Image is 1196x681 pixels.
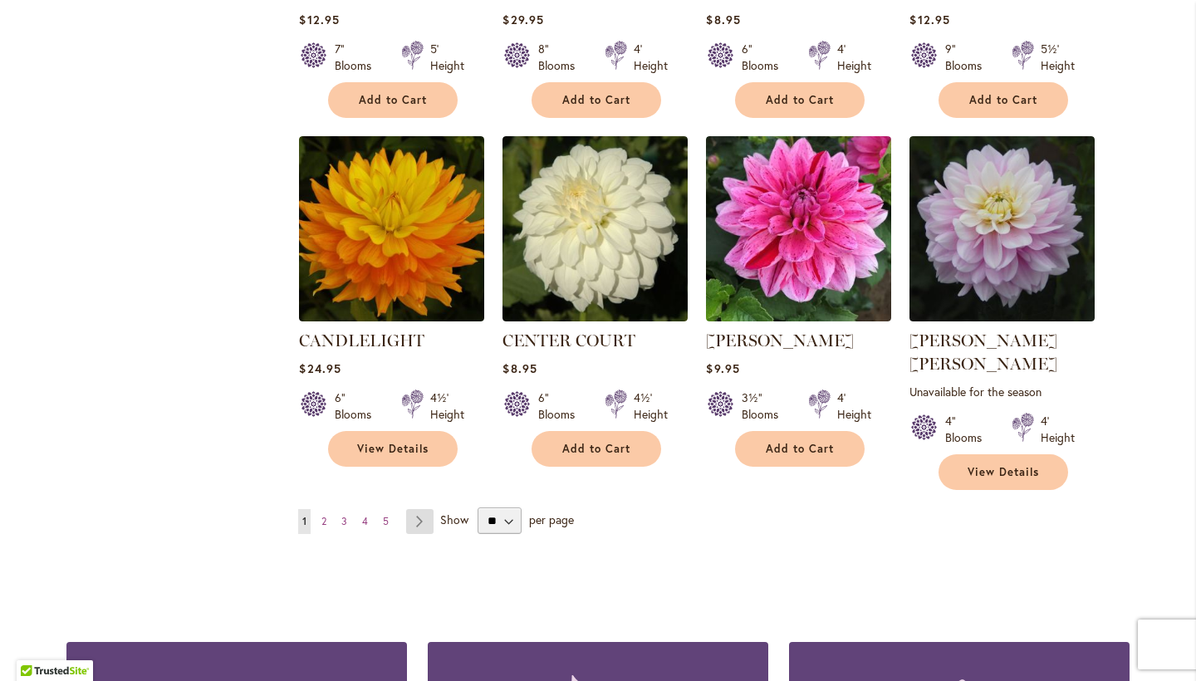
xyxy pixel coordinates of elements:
div: 4' Height [837,389,871,423]
div: 9" Blooms [945,41,992,74]
img: CHARLOTTE MAE [909,136,1095,321]
span: $8.95 [706,12,740,27]
p: Unavailable for the season [909,384,1095,399]
a: [PERSON_NAME] [PERSON_NAME] [909,331,1057,374]
img: CHA CHING [706,136,891,321]
div: 4' Height [1041,413,1075,446]
div: 4½' Height [430,389,464,423]
a: CHARLOTTE MAE [909,309,1095,325]
span: Show [440,512,468,527]
span: 4 [362,515,368,527]
span: $29.95 [502,12,543,27]
span: View Details [357,442,429,456]
span: 5 [383,515,389,527]
a: CANDLELIGHT [299,331,424,350]
a: CANDLELIGHT [299,309,484,325]
div: 4" Blooms [945,413,992,446]
iframe: Launch Accessibility Center [12,622,59,669]
div: 7" Blooms [335,41,381,74]
a: View Details [328,431,458,467]
a: [PERSON_NAME] [706,331,854,350]
button: Add to Cart [735,431,865,467]
div: 6" Blooms [335,389,381,423]
span: Add to Cart [766,442,834,456]
span: View Details [968,465,1039,479]
div: 4' Height [634,41,668,74]
div: 6" Blooms [742,41,788,74]
span: 2 [321,515,326,527]
span: Add to Cart [562,93,630,107]
button: Add to Cart [328,82,458,118]
button: Add to Cart [735,82,865,118]
a: CHA CHING [706,309,891,325]
div: 4' Height [837,41,871,74]
span: $24.95 [299,360,341,376]
a: 4 [358,509,372,534]
span: Add to Cart [969,93,1037,107]
span: Add to Cart [562,442,630,456]
a: CENTER COURT [502,331,635,350]
div: 5' Height [430,41,464,74]
div: 5½' Height [1041,41,1075,74]
a: 5 [379,509,393,534]
span: $9.95 [706,360,739,376]
div: 6" Blooms [538,389,585,423]
span: $8.95 [502,360,537,376]
button: Add to Cart [532,431,661,467]
span: Add to Cart [766,93,834,107]
button: Add to Cart [532,82,661,118]
div: 4½' Height [634,389,668,423]
span: per page [529,512,574,527]
img: CENTER COURT [502,136,688,321]
a: 3 [337,509,351,534]
span: $12.95 [299,12,339,27]
div: 8" Blooms [538,41,585,74]
a: View Details [939,454,1068,490]
span: $12.95 [909,12,949,27]
span: 1 [302,515,306,527]
a: 2 [317,509,331,534]
button: Add to Cart [939,82,1068,118]
span: Add to Cart [359,93,427,107]
div: 3½" Blooms [742,389,788,423]
a: CENTER COURT [502,309,688,325]
img: CANDLELIGHT [299,136,484,321]
span: 3 [341,515,347,527]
